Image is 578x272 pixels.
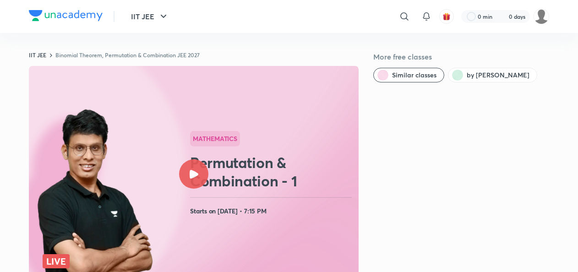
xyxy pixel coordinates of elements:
[29,51,46,59] a: IIT JEE
[125,7,174,26] button: IIT JEE
[29,10,103,21] img: Company Logo
[467,71,529,80] span: by Prashant Jain
[55,51,200,59] a: Binomial Theorem, Permutation & Combination JEE 2027
[534,9,549,24] img: Shashwat Mathur
[190,153,355,190] h2: Permutation & Combination - 1
[392,71,436,80] span: Similar classes
[29,10,103,23] a: Company Logo
[448,68,537,82] button: by Prashant Jain
[442,12,451,21] img: avatar
[498,12,507,21] img: streak
[373,51,549,62] h5: More free classes
[190,205,355,217] h4: Starts on [DATE] • 7:15 PM
[439,9,454,24] button: avatar
[373,68,444,82] button: Similar classes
